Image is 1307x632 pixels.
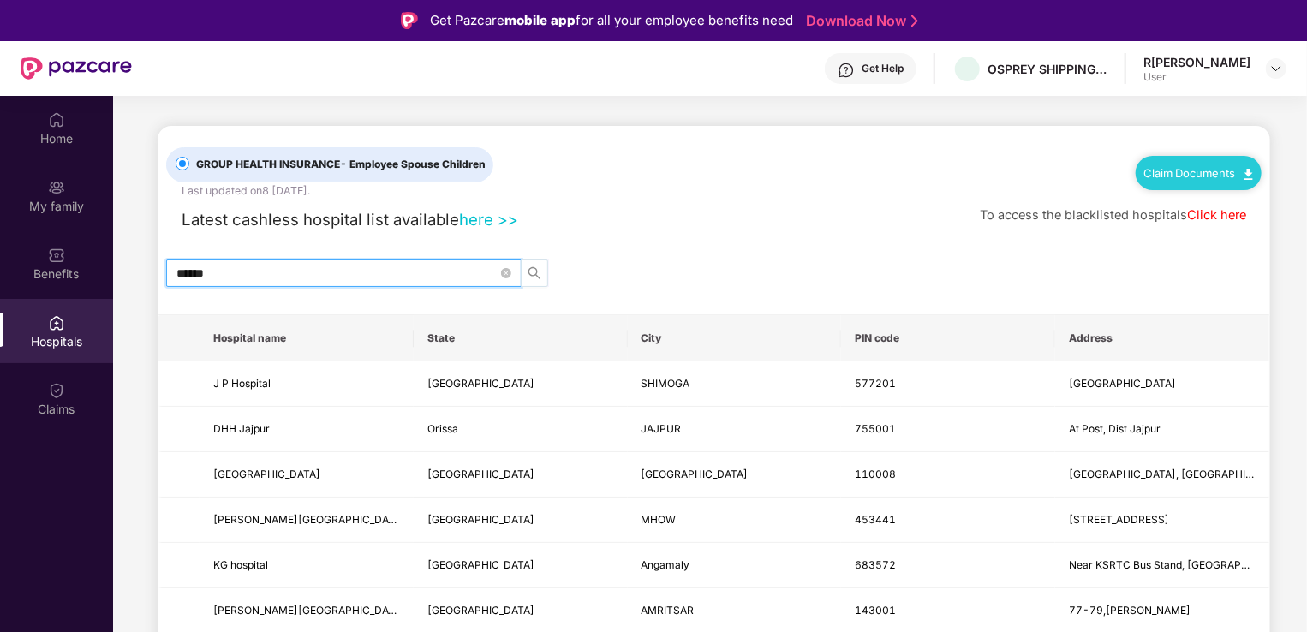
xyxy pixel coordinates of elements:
[401,12,418,29] img: Logo
[1144,166,1253,180] a: Claim Documents
[200,407,414,452] td: DHH Jajpur
[628,315,842,361] th: City
[200,498,414,543] td: Prashanti Hospital
[48,179,65,196] img: svg+xml;base64,PHN2ZyB3aWR0aD0iMjAiIGhlaWdodD0iMjAiIHZpZXdCb3g9IjAgMCAyMCAyMCIgZmlsbD0ibm9uZSIgeG...
[48,111,65,128] img: svg+xml;base64,PHN2ZyBpZD0iSG9tZSIgeG1sbnM9Imh0dHA6Ly93d3cudzMub3JnLzIwMDAvc3ZnIiB3aWR0aD0iMjAiIG...
[427,422,458,435] span: Orissa
[1069,604,1191,617] span: 77-79,[PERSON_NAME]
[48,247,65,264] img: svg+xml;base64,PHN2ZyBpZD0iQmVuZWZpdHMiIHhtbG5zPSJodHRwOi8vd3d3LnczLm9yZy8yMDAwL3N2ZyIgd2lkdGg9Ij...
[841,315,1055,361] th: PIN code
[213,513,405,526] span: [PERSON_NAME][GEOGRAPHIC_DATA]
[1055,498,1269,543] td: 124, Simrol Road, Near Geeta Bhawan
[855,468,896,480] span: 110008
[642,422,682,435] span: JAJPUR
[642,558,690,571] span: Angamaly
[628,361,842,407] td: SHIMOGA
[182,182,310,199] div: Last updated on 8 [DATE] .
[427,513,534,526] span: [GEOGRAPHIC_DATA]
[988,61,1107,77] div: OSPREY SHIPPING PRIVATE LIMITED
[522,266,547,280] span: search
[642,513,677,526] span: MHOW
[182,210,459,229] span: Latest cashless hospital list available
[414,315,628,361] th: State
[427,377,534,390] span: [GEOGRAPHIC_DATA]
[501,265,511,282] span: close-circle
[414,452,628,498] td: Delhi
[430,10,793,31] div: Get Pazcare for all your employee benefits need
[1143,54,1250,70] div: R[PERSON_NAME]
[427,558,534,571] span: [GEOGRAPHIC_DATA]
[1143,70,1250,84] div: User
[855,377,896,390] span: 577201
[855,513,896,526] span: 453441
[501,268,511,278] span: close-circle
[414,407,628,452] td: Orissa
[1069,558,1294,571] span: Near KSRTC Bus Stand, [GEOGRAPHIC_DATA]
[213,377,271,390] span: J P Hospital
[642,468,749,480] span: [GEOGRAPHIC_DATA]
[1244,169,1253,180] img: svg+xml;base64,PHN2ZyB4bWxucz0iaHR0cDovL3d3dy53My5vcmcvMjAwMC9zdmciIHdpZHRoPSIxMC40IiBoZWlnaHQ9Ij...
[213,604,405,617] span: [PERSON_NAME][GEOGRAPHIC_DATA]
[1069,468,1288,480] span: [GEOGRAPHIC_DATA], [GEOGRAPHIC_DATA]
[855,558,896,571] span: 683572
[200,315,414,361] th: Hospital name
[1069,513,1169,526] span: [STREET_ADDRESS]
[1069,377,1176,390] span: [GEOGRAPHIC_DATA]
[1069,422,1161,435] span: At Post, Dist Jajpur
[213,422,270,435] span: DHH Jajpur
[1269,62,1283,75] img: svg+xml;base64,PHN2ZyBpZD0iRHJvcGRvd24tMzJ4MzIiIHhtbG5zPSJodHRwOi8vd3d3LnczLm9yZy8yMDAwL3N2ZyIgd2...
[213,558,268,571] span: KG hospital
[200,361,414,407] td: J P Hospital
[642,377,690,390] span: SHIMOGA
[1055,452,1269,498] td: Naraina Road, Near Shadipur Metro Station, Pandav Nagar
[1055,543,1269,588] td: Near KSRTC Bus Stand, Trissur Road, Angamaly
[642,604,695,617] span: AMRITSAR
[189,157,492,173] span: GROUP HEALTH INSURANCE
[459,210,518,229] a: here >>
[1055,407,1269,452] td: At Post, Dist Jajpur
[504,12,576,28] strong: mobile app
[427,604,534,617] span: [GEOGRAPHIC_DATA]
[1069,331,1256,345] span: Address
[200,452,414,498] td: RLKC Hospital Metro Heart Institute
[980,207,1187,223] span: To access the blacklisted hospitals
[628,407,842,452] td: JAJPUR
[340,158,486,170] span: - Employee Spouse Children
[521,259,548,287] button: search
[21,57,132,80] img: New Pazcare Logo
[628,452,842,498] td: NEW DELHI
[213,468,320,480] span: [GEOGRAPHIC_DATA]
[911,12,918,30] img: Stroke
[628,498,842,543] td: MHOW
[213,331,400,345] span: Hospital name
[427,468,534,480] span: [GEOGRAPHIC_DATA]
[855,422,896,435] span: 755001
[414,361,628,407] td: Karnataka
[838,62,855,79] img: svg+xml;base64,PHN2ZyBpZD0iSGVscC0zMngzMiIgeG1sbnM9Imh0dHA6Ly93d3cudzMub3JnLzIwMDAvc3ZnIiB3aWR0aD...
[48,382,65,399] img: svg+xml;base64,PHN2ZyBpZD0iQ2xhaW0iIHhtbG5zPSJodHRwOi8vd3d3LnczLm9yZy8yMDAwL3N2ZyIgd2lkdGg9IjIwIi...
[48,314,65,331] img: svg+xml;base64,PHN2ZyBpZD0iSG9zcGl0YWxzIiB4bWxucz0iaHR0cDovL3d3dy53My5vcmcvMjAwMC9zdmciIHdpZHRoPS...
[1055,361,1269,407] td: Savalanga Road, Gandhinagar
[1055,315,1269,361] th: Address
[414,543,628,588] td: Kerala
[628,543,842,588] td: Angamaly
[855,604,896,617] span: 143001
[862,62,904,75] div: Get Help
[414,498,628,543] td: Madhya Pradesh
[1187,207,1246,223] a: Click here
[200,543,414,588] td: KG hospital
[806,12,913,30] a: Download Now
